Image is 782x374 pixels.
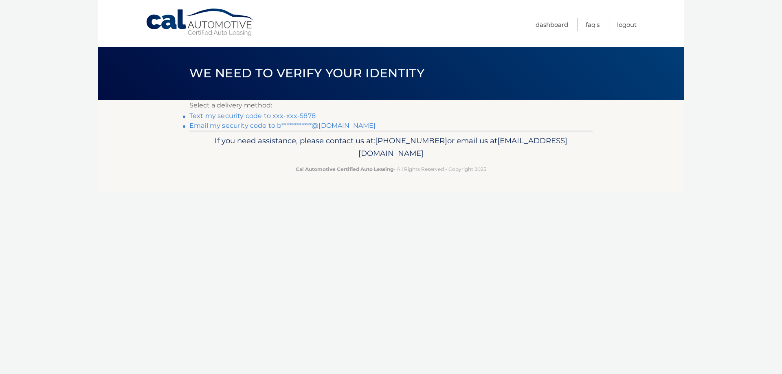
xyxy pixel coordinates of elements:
a: Text my security code to xxx-xxx-5878 [189,112,316,120]
p: If you need assistance, please contact us at: or email us at [195,134,587,160]
a: Logout [617,18,637,31]
p: Select a delivery method: [189,100,593,111]
span: We need to verify your identity [189,66,424,81]
p: - All Rights Reserved - Copyright 2025 [195,165,587,173]
a: FAQ's [586,18,600,31]
a: Cal Automotive [145,8,255,37]
span: [PHONE_NUMBER] [375,136,447,145]
strong: Cal Automotive Certified Auto Leasing [296,166,393,172]
a: Dashboard [536,18,568,31]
